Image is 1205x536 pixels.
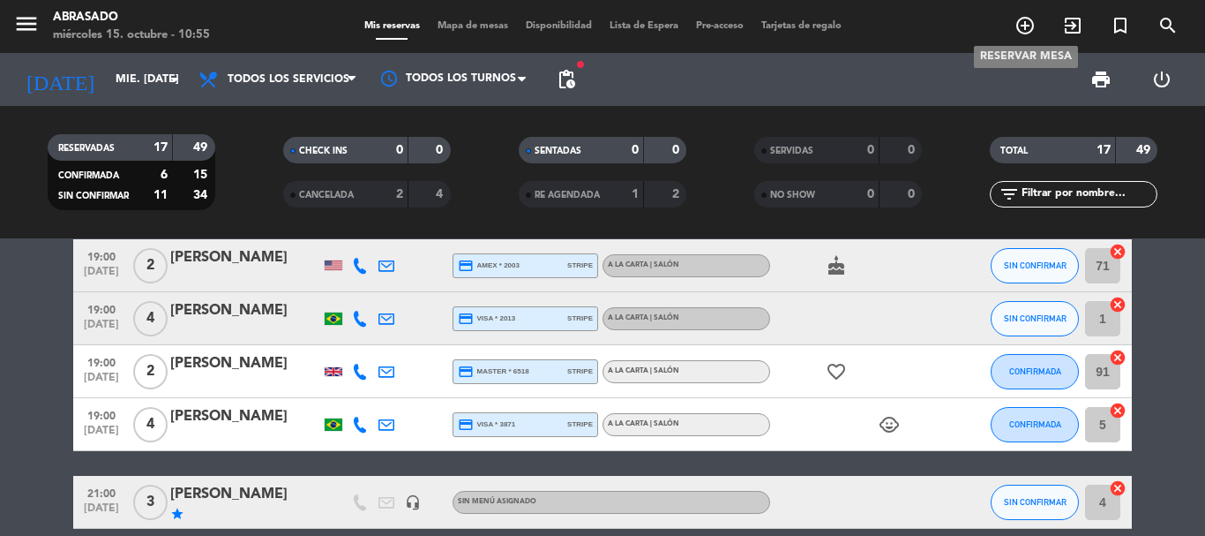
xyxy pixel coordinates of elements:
span: Mapa de mesas [429,21,517,31]
span: 19:00 [79,245,123,266]
div: LOG OUT [1131,53,1192,106]
span: 4 [133,407,168,442]
i: cancel [1109,349,1126,366]
strong: 49 [193,141,211,154]
span: 21:00 [79,482,123,502]
i: credit_card [458,364,474,380]
span: [DATE] [79,319,123,339]
div: RESERVAR MESA [974,46,1078,68]
span: CHECK INS [299,147,348,155]
span: amex * 2003 [458,258,520,274]
strong: 49 [1136,144,1154,156]
strong: 0 [908,144,918,156]
span: visa * 3871 [458,417,515,433]
strong: 1 [632,188,639,200]
i: menu [13,11,40,37]
button: SIN CONFIRMAR [991,248,1079,283]
span: 19:00 [79,351,123,372]
strong: 17 [1096,144,1111,156]
strong: 0 [396,144,403,156]
span: stripe [567,260,593,271]
span: Pre-acceso [687,21,752,31]
span: [DATE] [79,502,123,523]
span: [DATE] [79,372,123,392]
span: Mis reservas [356,21,429,31]
span: visa * 2013 [458,311,515,327]
i: power_settings_new [1151,69,1172,90]
i: credit_card [458,417,474,433]
strong: 4 [436,188,446,200]
span: stripe [567,419,593,430]
button: SIN CONFIRMAR [991,485,1079,520]
strong: 11 [153,189,168,201]
i: cancel [1109,296,1126,313]
span: A la carta | Salón [608,420,679,427]
button: SIN CONFIRMAR [991,301,1079,336]
strong: 2 [672,188,683,200]
span: CONFIRMADA [58,171,119,180]
i: child_care [879,414,900,435]
span: [DATE] [79,425,123,445]
strong: 15 [193,169,211,181]
span: Todos los servicios [228,73,349,86]
i: cancel [1109,479,1126,497]
i: filter_list [999,184,1020,205]
strong: 0 [908,188,918,200]
i: cancel [1109,243,1126,260]
strong: 0 [867,188,874,200]
span: 2 [133,354,168,389]
strong: 0 [867,144,874,156]
i: credit_card [458,311,474,327]
span: SIN CONFIRMAR [58,192,129,200]
strong: 0 [436,144,446,156]
span: SENTADAS [535,147,581,155]
strong: 2 [396,188,403,200]
input: Filtrar por nombre... [1020,185,1156,204]
span: SIN CONFIRMAR [1004,497,1067,507]
span: stripe [567,366,593,377]
span: NO SHOW [770,191,815,200]
div: [PERSON_NAME] [170,352,320,375]
span: Sin menú asignado [458,498,536,505]
span: [DATE] [79,266,123,286]
div: miércoles 15. octubre - 10:55 [53,26,210,44]
span: A la carta | Salón [608,314,679,321]
i: exit_to_app [1062,15,1083,36]
span: stripe [567,313,593,324]
strong: 0 [632,144,639,156]
i: [DATE] [13,60,107,99]
span: SERVIDAS [770,147,813,155]
span: master * 6518 [458,364,529,380]
div: [PERSON_NAME] [170,246,320,269]
i: credit_card [458,258,474,274]
span: 19:00 [79,298,123,319]
i: search [1157,15,1179,36]
i: favorite_border [826,361,847,382]
div: [PERSON_NAME] [170,299,320,322]
i: turned_in_not [1110,15,1131,36]
span: Disponibilidad [517,21,601,31]
button: CONFIRMADA [991,354,1079,389]
span: A la carta | Salón [608,367,679,374]
span: CANCELADA [299,191,354,200]
span: 2 [133,248,168,283]
i: cake [826,255,847,276]
span: Lista de Espera [601,21,687,31]
i: star [170,507,184,521]
i: add_circle_outline [1014,15,1036,36]
span: 19:00 [79,404,123,425]
span: Tarjetas de regalo [752,21,850,31]
span: SIN CONFIRMAR [1004,313,1067,323]
span: 4 [133,301,168,336]
span: print [1090,69,1111,90]
span: 3 [133,485,168,520]
strong: 34 [193,189,211,201]
span: TOTAL [1000,147,1028,155]
span: RESERVADAS [58,144,115,153]
button: menu [13,11,40,43]
div: [PERSON_NAME] [170,483,320,506]
span: RE AGENDADA [535,191,600,200]
span: CONFIRMADA [1009,366,1061,376]
strong: 6 [161,169,168,181]
span: SIN CONFIRMAR [1004,260,1067,270]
